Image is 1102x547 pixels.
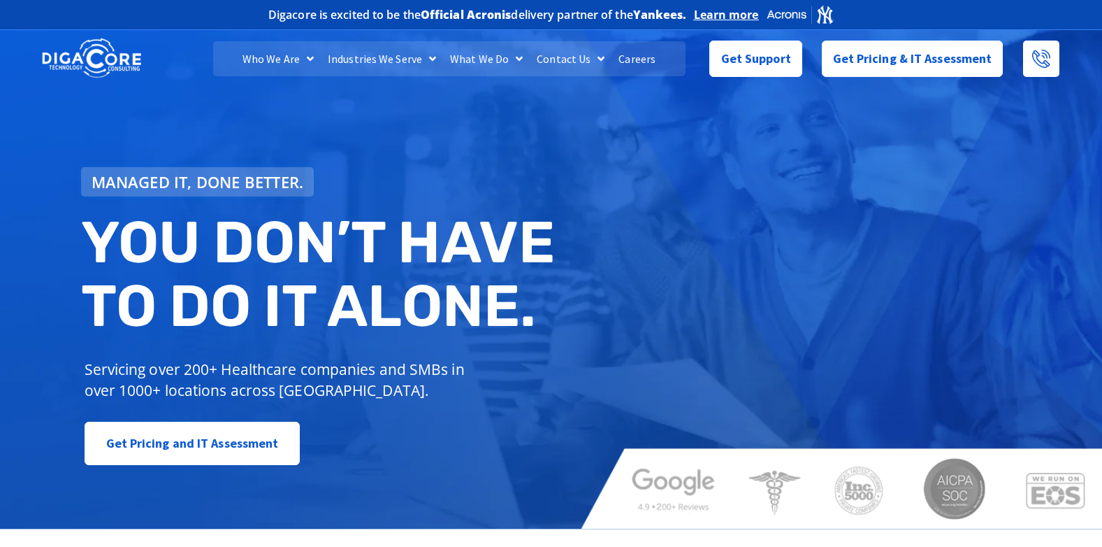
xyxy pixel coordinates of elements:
[822,41,1003,77] a: Get Pricing & IT Assessment
[766,4,834,24] img: Acronis
[235,41,321,76] a: Who We Are
[42,37,141,80] img: DigaCore Technology Consulting
[530,41,611,76] a: Contact Us
[81,211,562,339] h2: You don’t have to do IT alone.
[81,167,314,197] a: Managed IT, done better.
[85,422,300,465] a: Get Pricing and IT Assessment
[106,429,279,457] span: Get Pricing and IT Assessment
[694,8,759,22] a: Learn more
[213,41,686,76] nav: Menu
[833,45,992,73] span: Get Pricing & IT Assessment
[443,41,530,76] a: What We Do
[321,41,443,76] a: Industries We Serve
[611,41,662,76] a: Careers
[268,9,687,20] h2: Digacore is excited to be the delivery partner of the
[721,45,791,73] span: Get Support
[85,359,475,401] p: Servicing over 200+ Healthcare companies and SMBs in over 1000+ locations across [GEOGRAPHIC_DATA].
[633,7,687,22] b: Yankees.
[92,174,304,190] span: Managed IT, done better.
[709,41,802,77] a: Get Support
[421,7,512,22] b: Official Acronis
